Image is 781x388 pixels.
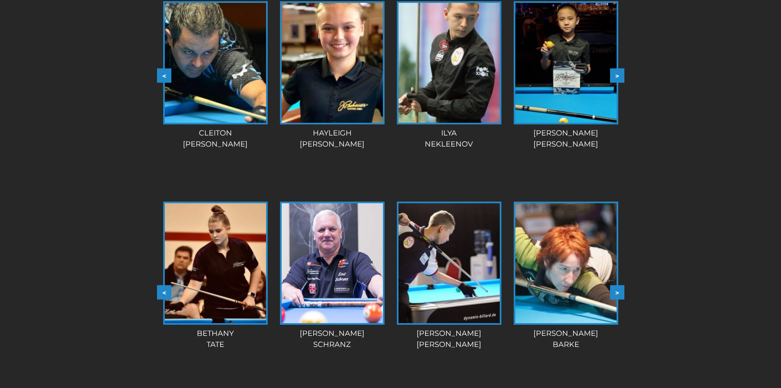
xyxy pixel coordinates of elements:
[398,203,500,323] img: Andrei-Dzuskaev-225x320.jpg
[160,328,271,350] div: Bethany Tate
[394,328,504,350] div: [PERSON_NAME] [PERSON_NAME]
[511,202,621,350] a: [PERSON_NAME]Barke
[277,128,387,150] div: Hayleigh [PERSON_NAME]
[511,328,621,350] div: [PERSON_NAME] Barke
[165,203,266,323] img: bethany-tate-1-225x320.jpg
[398,3,500,123] img: Ilya-Nekleenov-225x320.jpg
[277,1,387,150] a: Hayleigh[PERSON_NAME]
[157,68,624,83] div: Carousel Navigation
[394,128,504,150] div: Ilya Nekleenov
[394,202,504,350] a: [PERSON_NAME][PERSON_NAME]
[610,68,624,83] button: >
[157,285,624,300] div: Carousel Navigation
[160,128,271,150] div: Cleiton [PERSON_NAME]
[515,203,617,323] img: manou-5-225x320.jpg
[282,3,383,123] img: hayleigh-1-225x320.jpg
[515,3,617,123] img: jin-for-website-e1628181284509-225x320.jpg
[277,328,387,350] div: [PERSON_NAME] Schranz
[282,203,383,323] img: Emil-Schranz-1-e1565199732622.jpg
[511,128,621,150] div: [PERSON_NAME] [PERSON_NAME]
[160,1,271,150] a: Cleiton[PERSON_NAME]
[610,285,624,300] button: >
[157,285,171,300] button: <
[157,68,171,83] button: <
[511,1,621,150] a: [PERSON_NAME][PERSON_NAME]
[277,202,387,350] a: [PERSON_NAME]Schranz
[160,202,271,350] a: BethanyTate
[165,3,266,123] img: pref-cleighton-225x320.jpg
[394,1,504,150] a: IlyaNekleenov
